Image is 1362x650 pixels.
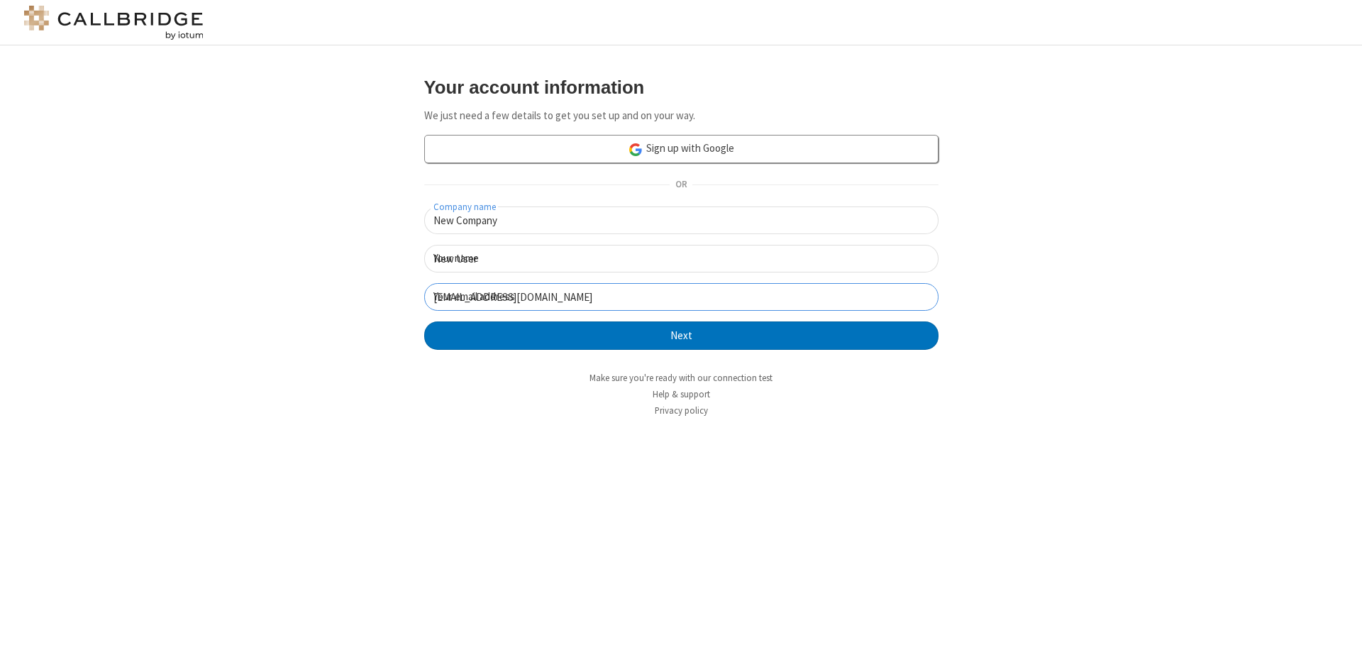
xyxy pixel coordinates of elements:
[424,283,939,311] input: Your email address
[424,321,939,350] button: Next
[628,142,643,158] img: google-icon.png
[424,135,939,163] a: Sign up with Google
[653,388,710,400] a: Help & support
[589,372,773,384] a: Make sure you're ready with our connection test
[424,108,939,124] p: We just need a few details to get you set up and on your way.
[424,206,939,234] input: Company name
[21,6,206,40] img: logo@2x.png
[655,404,708,417] a: Privacy policy
[424,77,939,97] h3: Your account information
[670,175,692,195] span: OR
[424,245,939,272] input: Your name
